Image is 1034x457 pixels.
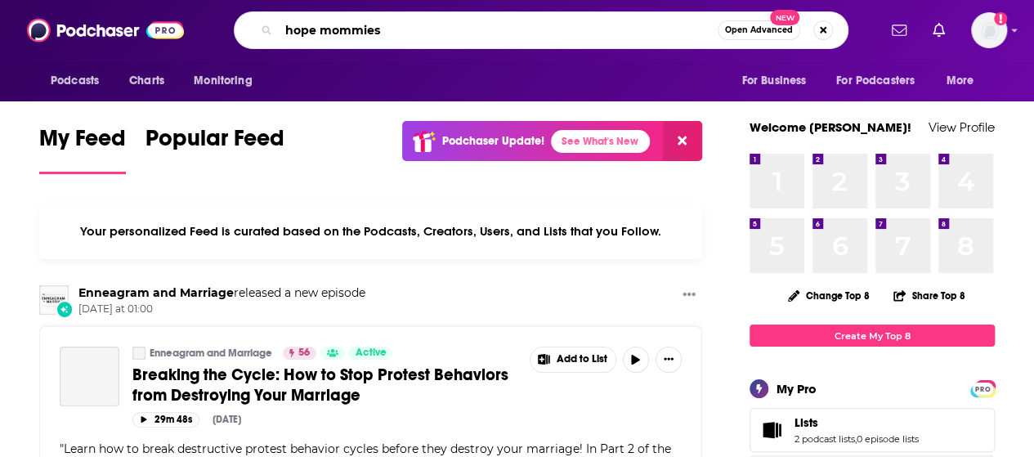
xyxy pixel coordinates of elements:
[778,285,880,306] button: Change Top 8
[929,119,995,135] a: View Profile
[56,300,74,318] div: New Episode
[741,69,806,92] span: For Business
[656,347,682,373] button: Show More Button
[551,130,650,153] a: See What's New
[795,415,919,430] a: Lists
[39,65,120,96] button: open menu
[893,280,966,311] button: Share Top 8
[973,382,992,394] a: PRO
[973,383,992,395] span: PRO
[129,69,164,92] span: Charts
[279,17,718,43] input: Search podcasts, credits, & more...
[119,65,174,96] a: Charts
[234,11,848,49] div: Search podcasts, credits, & more...
[795,433,855,445] a: 2 podcast lists
[132,412,199,428] button: 29m 48s
[770,10,799,25] span: New
[194,69,252,92] span: Monitoring
[283,347,316,360] a: 56
[78,302,365,316] span: [DATE] at 01:00
[145,124,284,174] a: Popular Feed
[994,12,1007,25] svg: Add a profile image
[355,345,386,361] span: Active
[51,69,99,92] span: Podcasts
[947,69,974,92] span: More
[145,124,284,162] span: Popular Feed
[348,347,392,360] a: Active
[182,65,273,96] button: open menu
[718,20,800,40] button: Open AdvancedNew
[39,124,126,162] span: My Feed
[60,347,119,406] a: Breaking the Cycle: How to Stop Protest Behaviors from Destroying Your Marriage
[926,16,951,44] a: Show notifications dropdown
[795,415,818,430] span: Lists
[857,433,919,445] a: 0 episode lists
[39,285,69,315] img: Enneagram and Marriage
[855,433,857,445] span: ,
[777,381,817,397] div: My Pro
[750,408,995,452] span: Lists
[213,414,241,425] div: [DATE]
[826,65,938,96] button: open menu
[150,347,272,360] a: Enneagram and Marriage
[750,119,911,135] a: Welcome [PERSON_NAME]!
[132,365,508,405] span: Breaking the Cycle: How to Stop Protest Behaviors from Destroying Your Marriage
[836,69,915,92] span: For Podcasters
[132,347,145,360] a: Enneagram and Marriage
[971,12,1007,48] img: User Profile
[442,134,544,148] p: Podchaser Update!
[27,15,184,46] img: Podchaser - Follow, Share and Rate Podcasts
[971,12,1007,48] span: Logged in as WPubPR1
[730,65,826,96] button: open menu
[298,345,310,361] span: 56
[39,124,126,174] a: My Feed
[39,204,702,259] div: Your personalized Feed is curated based on the Podcasts, Creators, Users, and Lists that you Follow.
[885,16,913,44] a: Show notifications dropdown
[676,285,702,306] button: Show More Button
[78,285,365,301] h3: released a new episode
[725,26,793,34] span: Open Advanced
[755,419,788,441] a: Lists
[530,347,615,372] button: Show More Button
[971,12,1007,48] button: Show profile menu
[132,365,518,405] a: Breaking the Cycle: How to Stop Protest Behaviors from Destroying Your Marriage
[557,353,607,365] span: Add to List
[935,65,995,96] button: open menu
[78,285,234,300] a: Enneagram and Marriage
[750,325,995,347] a: Create My Top 8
